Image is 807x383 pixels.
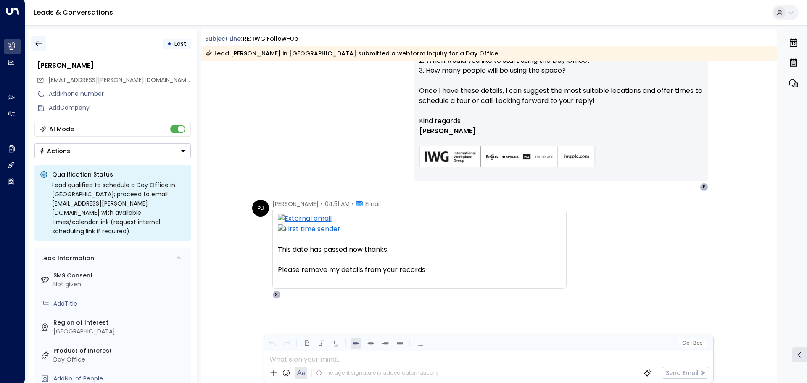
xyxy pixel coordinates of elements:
div: The agent signature is added automatically [316,369,439,377]
span: [PERSON_NAME] [419,126,476,136]
label: SMS Consent [53,271,187,280]
p: Qualification Status [52,170,186,179]
div: Signature [419,116,703,178]
div: • [167,36,171,51]
span: [EMAIL_ADDRESS][PERSON_NAME][DOMAIN_NAME] [48,76,192,84]
img: First time sender [278,224,561,235]
div: AddCompany [49,103,191,112]
button: Cc|Bcc [678,339,705,347]
span: Lost [174,40,186,48]
div: [GEOGRAPHIC_DATA] [53,327,187,336]
label: Product of Interest [53,346,187,355]
div: Lead [PERSON_NAME] in [GEOGRAPHIC_DATA] submitted a webform inquiry for a Day Office [205,49,498,58]
label: Region of Interest [53,318,187,327]
div: AddNo. of People [53,374,187,383]
span: Email [365,200,381,208]
span: [PERSON_NAME] [272,200,319,208]
div: Lead qualified to schedule a Day Office in [GEOGRAPHIC_DATA]; proceed to email [EMAIL_ADDRESS][PE... [52,180,186,236]
div: Lead Information [38,254,94,263]
div: AI Mode [49,125,74,133]
div: S [272,291,281,299]
span: Kind regards [419,116,461,126]
div: [PERSON_NAME] [37,61,191,71]
div: Actions [39,147,70,155]
button: Redo [282,338,292,349]
img: AIorK4zU2Kz5WUNqa9ifSKC9jFH1hjwenjvh85X70KBOPduETvkeZu4OqG8oPuqbwvp3xfXcMQJCRtwYb-SG [419,146,596,168]
div: RE: IWG Follow-up [243,34,298,43]
span: | [690,340,692,346]
span: phil.j.smith@ucc-coffee.co.uk [48,76,191,85]
div: Not given [53,280,187,289]
div: AddPhone number [49,90,191,98]
button: Actions [34,143,191,158]
div: P [700,183,708,191]
div: Button group with a nested menu [34,143,191,158]
div: PJ [252,200,269,217]
span: Subject Line: [205,34,242,43]
button: Undo [267,338,277,349]
div: AddTitle [53,299,187,308]
span: • [352,200,354,208]
a: Leads & Conversations [34,8,113,17]
span: This date has passed now thanks. [278,245,388,255]
span: Please remove my details from your records [278,265,425,275]
span: • [321,200,323,208]
div: Day Office [53,355,187,364]
span: 04:51 AM [325,200,350,208]
img: External email [278,214,561,224]
span: Cc Bcc [682,340,702,346]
